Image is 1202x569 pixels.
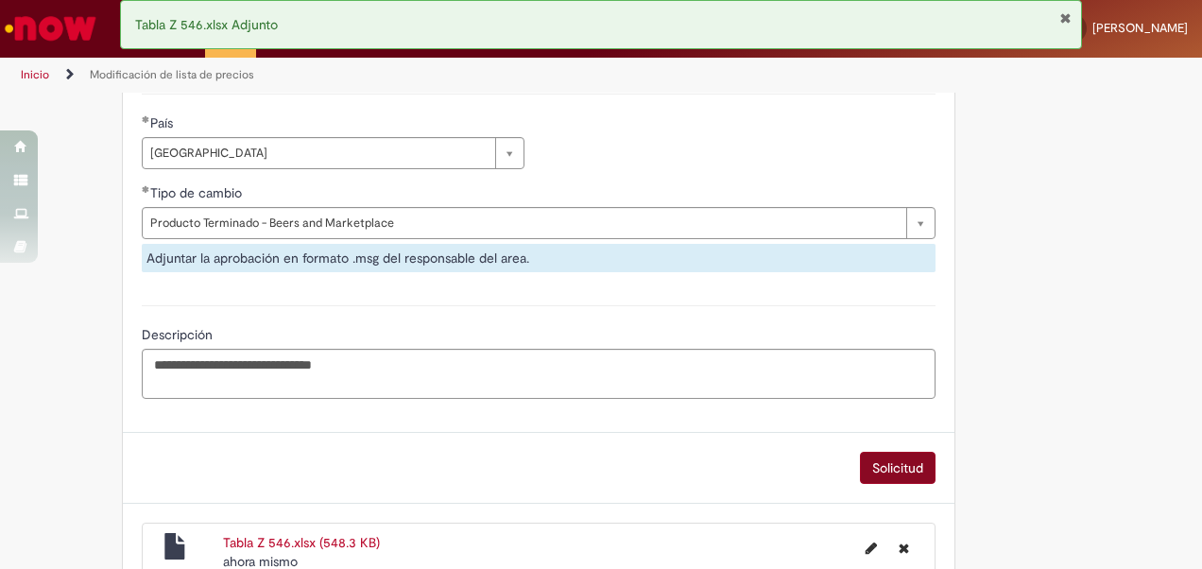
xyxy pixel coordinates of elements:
[150,138,486,168] span: [GEOGRAPHIC_DATA]
[142,244,936,272] div: Adjuntar la aprobación en formato .msg del responsable del area.
[2,9,99,47] img: ServiceNow
[142,326,216,343] span: Descripción
[142,115,150,123] span: Cumplimentación obligatoria
[14,58,787,93] ul: Rutas de acceso a la página
[142,185,150,193] span: Cumplimentación obligatoria
[21,67,49,82] a: Inicio
[135,16,278,33] span: Tabla Z 546.xlsx Adjunto
[1059,10,1072,26] button: Cerrar notificación
[142,349,936,399] textarea: Descripción
[223,534,380,551] a: Tabla Z 546.xlsx (548.3 KB)
[860,452,936,484] button: Solicitud
[150,184,246,201] span: Tipo de cambio
[90,67,254,82] a: Modificación de lista de precios
[150,208,897,238] span: Producto Terminado - Beers and Marketplace
[887,533,920,563] button: Eliminar Tabla Z 546.xlsx
[854,533,888,563] button: Editar nombre de archivo Tabla Z 546.xlsx
[150,114,177,131] span: País
[1092,20,1188,36] span: [PERSON_NAME]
